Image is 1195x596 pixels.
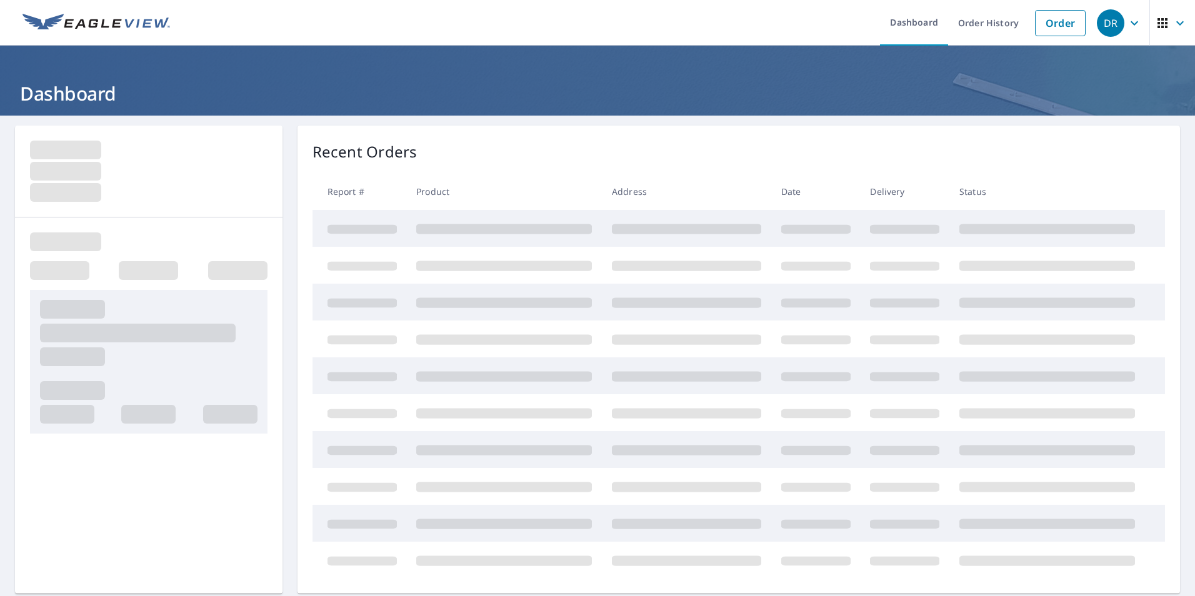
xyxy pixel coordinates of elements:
a: Order [1035,10,1086,36]
th: Product [406,173,602,210]
img: EV Logo [22,14,170,32]
h1: Dashboard [15,81,1180,106]
th: Delivery [860,173,949,210]
p: Recent Orders [312,141,417,163]
th: Address [602,173,771,210]
th: Date [771,173,861,210]
div: DR [1097,9,1124,37]
th: Report # [312,173,407,210]
th: Status [949,173,1145,210]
